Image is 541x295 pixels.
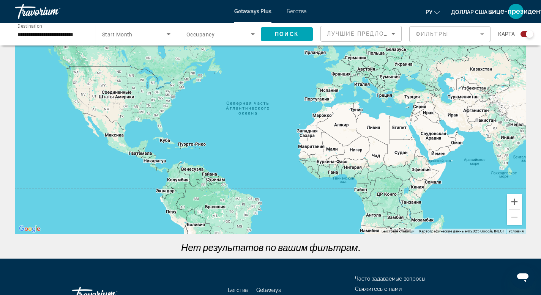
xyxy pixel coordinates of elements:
span: Occupancy [186,31,215,38]
span: карта [498,29,515,39]
button: Увеличить [507,194,522,209]
a: Бегства [228,287,248,293]
font: ру [426,9,432,15]
a: Часто задаваемые вопросы [355,276,425,282]
a: Травориум [15,2,91,21]
button: Изменить валюту [451,6,495,17]
a: Свяжитесь с нами [355,286,402,292]
span: Destination [17,23,42,28]
a: Getaways Plus [234,8,271,14]
img: Google [17,224,42,234]
mat-select: Sort by [327,29,395,38]
button: Быстрые клавиши [382,229,415,234]
iframe: Кнопка запуска окна обмена сообщениями [511,265,535,289]
p: Нет результатов по вашим фильтрам. [11,242,530,253]
span: Поиск [275,31,299,37]
a: Условия (ссылка откроется в новой вкладке) [508,229,524,233]
span: Картографические данные ©2025 Google, INEGI [419,229,504,233]
a: Бегства [287,8,307,14]
font: доллар США [451,9,487,15]
button: Изменить язык [426,6,440,17]
button: Уменьшить [507,210,522,225]
span: Лучшие предложения [327,31,408,37]
button: Поиск [261,27,313,41]
button: Filter [409,26,491,42]
a: Открыть эту область в Google Картах (в новом окне) [17,224,42,234]
span: Start Month [102,31,132,38]
button: Меню пользователя [506,3,526,19]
